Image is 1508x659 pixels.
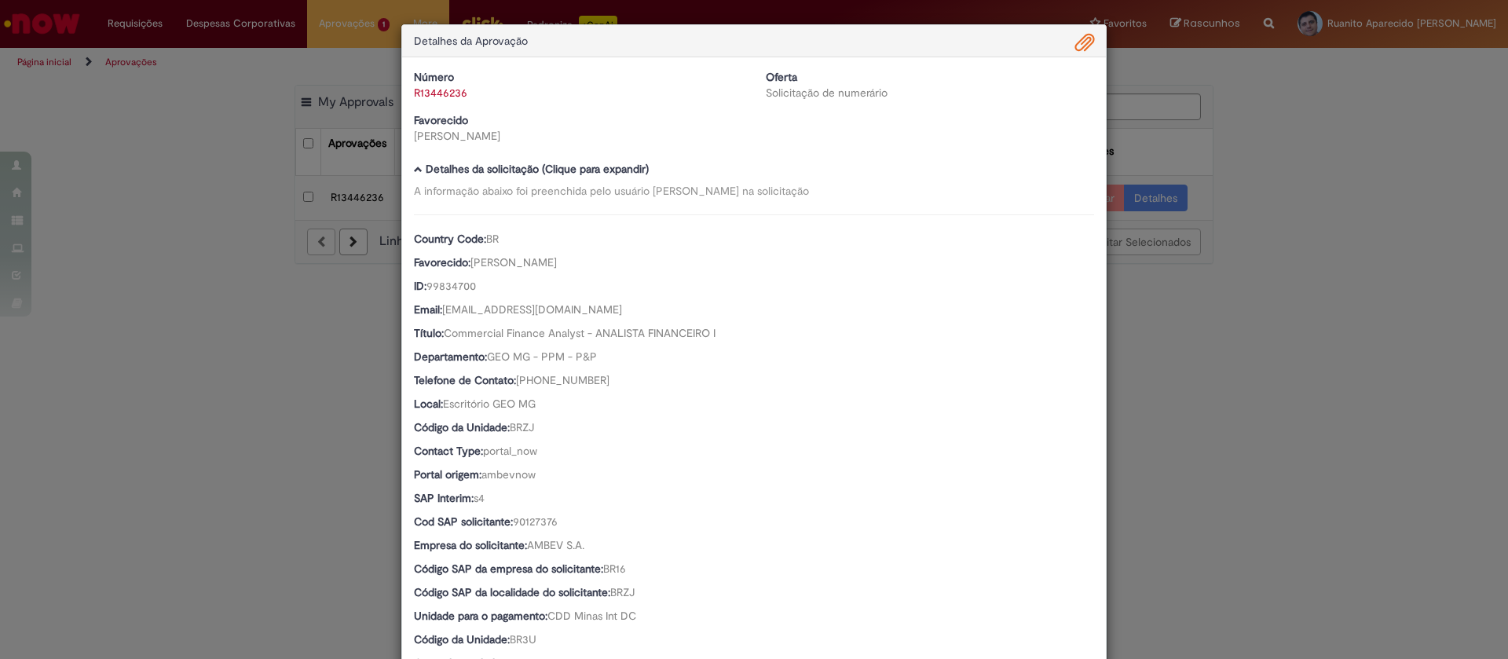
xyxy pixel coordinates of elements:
[414,232,486,246] b: Country Code:
[474,491,485,505] span: s4
[442,302,622,317] span: [EMAIL_ADDRESS][DOMAIN_NAME]
[510,420,534,434] span: BRZJ
[414,467,481,481] b: Portal origem:
[414,34,528,48] span: Detalhes da Aprovação
[470,255,557,269] span: [PERSON_NAME]
[481,467,536,481] span: ambevnow
[414,397,443,411] b: Local:
[483,444,537,458] span: portal_now
[414,538,527,552] b: Empresa do solicitante:
[414,326,444,340] b: Título:
[426,279,476,293] span: 99834700
[414,420,510,434] b: Código da Unidade:
[610,585,635,599] span: BRZJ
[547,609,636,623] span: CDD Minas Int DC
[414,70,454,84] b: Número
[414,373,516,387] b: Telefone de Contato:
[443,397,536,411] span: Escritório GEO MG
[510,632,536,646] span: BR3U
[414,632,510,646] b: Código da Unidade:
[414,444,483,458] b: Contact Type:
[414,255,470,269] b: Favorecido:
[414,302,442,317] b: Email:
[414,514,513,529] b: Cod SAP solicitante:
[527,538,584,552] span: AMBEV S.A.
[426,162,649,176] b: Detalhes da solicitação (Clique para expandir)
[766,70,797,84] b: Oferta
[414,163,1094,175] h5: Detalhes da solicitação (Clique para expandir)
[513,514,558,529] span: 90127376
[414,113,468,127] b: Favorecido
[487,350,597,364] span: GEO MG - PPM - P&P
[414,585,610,599] b: Código SAP da localidade do solicitante:
[766,85,1094,101] div: Solicitação de numerário
[414,128,742,144] div: [PERSON_NAME]
[414,609,547,623] b: Unidade para o pagamento:
[414,183,1094,199] div: A informação abaixo foi preenchida pelo usuário [PERSON_NAME] na solicitação
[603,562,626,576] span: BR16
[414,562,603,576] b: Código SAP da empresa do solicitante:
[486,232,499,246] span: BR
[414,279,426,293] b: ID:
[516,373,609,387] span: [PHONE_NUMBER]
[414,350,487,364] b: Departamento:
[444,326,716,340] span: Commercial Finance Analyst - ANALISTA FINANCEIRO I
[414,491,474,505] b: SAP Interim:
[414,86,467,100] a: R13446236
